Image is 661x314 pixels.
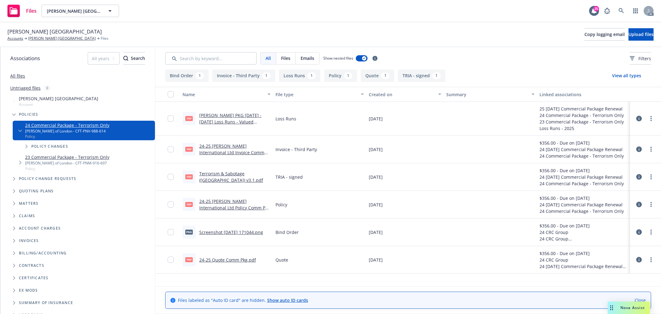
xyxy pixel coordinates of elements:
[540,174,624,180] div: 24 [DATE] Commercial Package Renewal
[540,201,624,208] div: 24 [DATE] Commercial Package Renewal
[366,87,444,102] button: Created on
[262,72,271,79] div: 1
[267,297,308,303] a: Show auto ID cards
[199,112,262,131] a: [PERSON_NAME] PKG [DATE] - [DATE] Loss Runs - Valued [DATE].pdf
[398,70,445,82] button: TRIA - signed
[647,115,655,122] a: more
[196,72,204,79] div: 1
[0,94,155,247] div: Tree Example
[199,143,268,162] a: 24-25 [PERSON_NAME] International Ltd Invoice Comm Pkg Terrorism CFTPNV988614.pdf
[25,160,109,166] div: [PERSON_NAME] of London - CFT-PNM-916-697
[540,250,628,257] div: $356.00 - Due on [DATE]
[540,91,628,98] div: Linked associations
[19,189,54,193] span: Quoting plans
[101,36,108,41] span: Files
[19,95,98,102] span: [PERSON_NAME] [GEOGRAPHIC_DATA]
[630,55,651,62] span: Filters
[275,174,303,180] span: TRIA - signed
[615,5,628,17] a: Search
[540,119,624,125] div: 23 Commercial Package - Terrorism Only
[369,201,383,208] span: [DATE]
[540,167,624,174] div: $356.00 - Due on [DATE]
[608,302,650,314] button: Nova Assist
[275,146,317,153] span: Invoice - Third Party
[446,91,527,98] div: Summary
[432,72,441,79] div: 1
[275,115,296,122] span: Loss Runs
[647,173,655,181] a: more
[540,195,624,201] div: $356.00 - Due on [DATE]
[199,257,256,263] a: 24-25 Quote Comm Pkg.pdf
[168,229,174,235] input: Toggle Row Selected
[273,87,366,102] button: File type
[540,208,624,214] div: 24 Commercial Package - Terrorism Only
[19,214,35,218] span: Claims
[369,91,434,98] div: Created on
[7,36,23,41] a: Accounts
[537,87,630,102] button: Linked associations
[25,166,109,171] span: Policy
[25,128,109,134] div: [PERSON_NAME] of London - CFT-PNV-988-614
[275,91,357,98] div: File type
[540,229,628,235] div: 24 CRC Group
[540,125,624,132] div: Loss Runs - 2025
[199,171,263,183] a: Terrorism & Sabotage ([GEOGRAPHIC_DATA]) v3.1.pdf
[178,297,308,303] span: Files labeled as "Auto ID card" are hidden.
[608,302,615,314] div: Drag to move
[629,5,642,17] a: Switch app
[275,201,287,208] span: Policy
[19,113,38,116] span: Policies
[212,70,275,82] button: Invoice - Third Party
[47,8,100,14] span: [PERSON_NAME] [GEOGRAPHIC_DATA]
[301,55,314,61] span: Emails
[307,72,316,79] div: 1
[369,146,383,153] span: [DATE]
[635,297,646,303] a: Close
[344,72,352,79] div: 1
[43,84,51,92] div: 0
[540,140,624,146] div: $356.00 - Due on [DATE]
[199,198,270,217] a: 24-25 [PERSON_NAME] International Ltd Policy Comm Pkg Terrorism CFTPNV988614.pdf
[185,147,193,151] span: pdf
[7,28,102,36] span: [PERSON_NAME] [GEOGRAPHIC_DATA]
[628,28,654,41] button: Upload files
[281,55,290,61] span: Files
[275,229,299,235] span: Bind Order
[165,70,209,82] button: Bind Order
[323,56,353,61] span: Show nested files
[19,239,39,243] span: Invoices
[540,222,628,229] div: $356.00 - Due on [DATE]
[630,52,651,65] button: Filters
[324,70,357,82] button: Policy
[266,55,271,61] span: All
[10,85,41,91] a: Untriaged files
[540,153,624,159] div: 24 Commercial Package - Terrorism Only
[10,73,25,79] a: All files
[199,229,263,235] a: Screenshot [DATE] 171044.png
[540,235,628,242] div: 24 CRC Group
[19,227,61,230] span: Account charges
[279,70,320,82] button: Loss Runs
[165,52,257,65] input: Search by keyword...
[369,257,383,263] span: [DATE]
[19,301,73,305] span: Summary of insurance
[123,52,145,64] div: Search
[540,146,624,153] div: 24 [DATE] Commercial Package Renewal
[25,154,109,160] a: 23 Commercial Package - Terrorism Only
[25,122,109,128] a: 24 Commercial Package - Terrorism Only
[19,264,44,267] span: Contracts
[185,174,193,179] span: pdf
[185,116,193,121] span: pdf
[25,134,109,139] span: Policy
[168,146,174,152] input: Toggle Row Selected
[19,251,67,255] span: Billing/Accounting
[647,146,655,153] a: more
[275,257,288,263] span: Quote
[168,91,174,97] input: Select all
[19,289,38,292] span: Ex Mods
[369,229,383,235] span: [DATE]
[31,145,68,148] span: Policy changes
[584,28,625,41] button: Copy logging email
[42,5,119,17] button: [PERSON_NAME] [GEOGRAPHIC_DATA]
[602,70,651,82] button: View all types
